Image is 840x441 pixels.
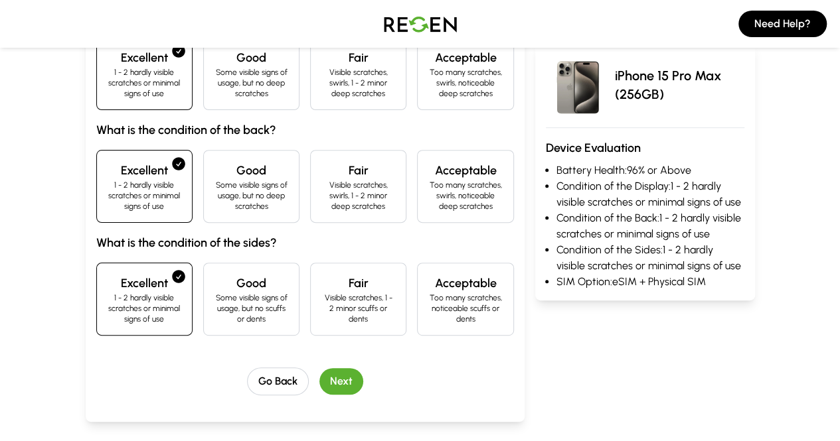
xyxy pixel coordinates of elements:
h4: Excellent [108,161,181,180]
h4: Excellent [108,274,181,292]
h4: Fair [321,161,395,180]
h3: Device Evaluation [546,139,744,157]
h4: Fair [321,48,395,67]
li: Battery Health: 96% or Above [556,162,744,178]
h4: Acceptable [428,48,502,67]
h4: Fair [321,274,395,292]
p: 1 - 2 hardly visible scratches or minimal signs of use [108,180,181,212]
h4: Good [214,48,288,67]
p: Visible scratches, 1 - 2 minor scuffs or dents [321,292,395,324]
h4: Acceptable [428,161,502,180]
button: Go Back [247,367,309,395]
li: Condition of the Back: 1 - 2 hardly visible scratches or minimal signs of use [556,210,744,242]
h4: Good [214,274,288,292]
h3: What is the condition of the sides? [96,233,514,252]
p: Too many scratches, swirls, noticeable deep scratches [428,180,502,212]
h4: Excellent [108,48,181,67]
p: Too many scratches, noticeable scuffs or dents [428,292,502,324]
p: Visible scratches, swirls, 1 - 2 minor deep scratches [321,67,395,99]
p: Some visible signs of usage, but no deep scratches [214,180,288,212]
button: Next [319,368,363,395]
p: 1 - 2 hardly visible scratches or minimal signs of use [108,292,181,324]
img: iPhone 15 Pro Max [546,53,610,117]
p: Some visible signs of usage, but no deep scratches [214,67,288,99]
h4: Acceptable [428,274,502,292]
li: Condition of the Sides: 1 - 2 hardly visible scratches or minimal signs of use [556,242,744,274]
button: Need Help? [738,11,827,37]
p: Too many scratches, swirls, noticeable deep scratches [428,67,502,99]
li: SIM Option: eSIM + Physical SIM [556,274,744,290]
p: Some visible signs of usage, but no scuffs or dents [214,292,288,324]
p: 1 - 2 hardly visible scratches or minimal signs of use [108,67,181,99]
h3: What is the condition of the back? [96,121,514,139]
p: iPhone 15 Pro Max (256GB) [615,66,744,103]
li: Condition of the Display: 1 - 2 hardly visible scratches or minimal signs of use [556,178,744,210]
p: Visible scratches, swirls, 1 - 2 minor deep scratches [321,180,395,212]
h4: Good [214,161,288,180]
img: Logo [374,5,467,42]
